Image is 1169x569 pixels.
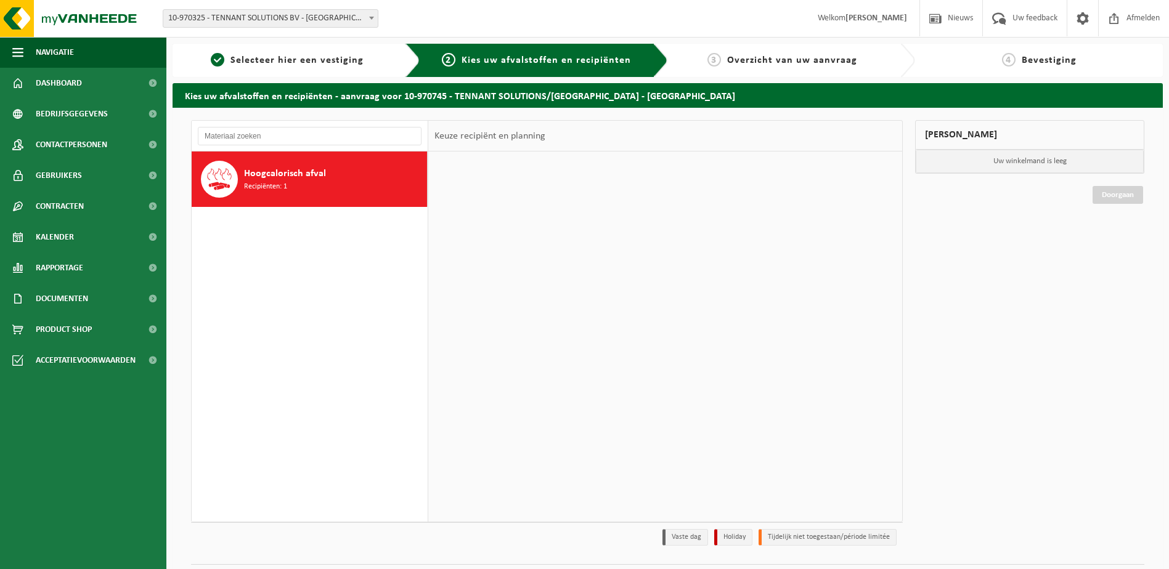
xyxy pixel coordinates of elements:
li: Holiday [714,529,752,546]
span: Kalender [36,222,74,252]
span: Overzicht van uw aanvraag [727,55,857,65]
li: Tijdelijk niet toegestaan/période limitée [759,529,897,546]
span: Kies uw afvalstoffen en recipiënten [462,55,631,65]
span: Hoogcalorisch afval [244,166,326,181]
span: Documenten [36,283,88,314]
li: Vaste dag [662,529,708,546]
div: [PERSON_NAME] [915,120,1144,150]
span: Dashboard [36,68,82,99]
span: 10-970325 - TENNANT SOLUTIONS BV - MECHELEN [163,10,378,27]
a: Doorgaan [1093,186,1143,204]
a: 1Selecteer hier een vestiging [179,53,396,68]
span: Gebruikers [36,160,82,191]
span: Acceptatievoorwaarden [36,345,136,376]
p: Uw winkelmand is leeg [916,150,1144,173]
span: Bevestiging [1022,55,1077,65]
span: Selecteer hier een vestiging [230,55,364,65]
span: Product Shop [36,314,92,345]
span: Contracten [36,191,84,222]
span: 4 [1002,53,1016,67]
h2: Kies uw afvalstoffen en recipiënten - aanvraag voor 10-970745 - TENNANT SOLUTIONS/[GEOGRAPHIC_DAT... [173,83,1163,107]
span: Recipiënten: 1 [244,181,287,193]
span: Contactpersonen [36,129,107,160]
span: Bedrijfsgegevens [36,99,108,129]
span: 2 [442,53,455,67]
span: 1 [211,53,224,67]
span: 10-970325 - TENNANT SOLUTIONS BV - MECHELEN [163,9,378,28]
span: Navigatie [36,37,74,68]
span: 3 [707,53,721,67]
strong: [PERSON_NAME] [845,14,907,23]
button: Hoogcalorisch afval Recipiënten: 1 [192,151,428,207]
iframe: chat widget [6,542,206,569]
div: Keuze recipiënt en planning [428,121,552,151]
span: Rapportage [36,252,83,283]
input: Materiaal zoeken [198,127,422,145]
